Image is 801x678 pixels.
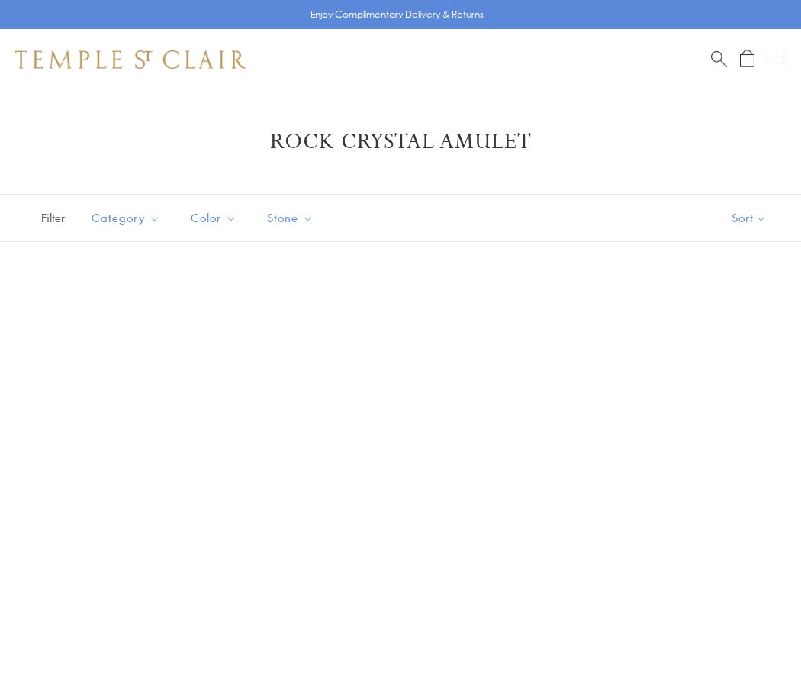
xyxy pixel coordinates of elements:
[15,50,246,69] img: Temple St. Clair
[84,208,172,228] span: Category
[310,7,484,22] p: Enjoy Complimentary Delivery & Returns
[256,201,325,235] button: Stone
[80,201,172,235] button: Category
[697,195,801,241] button: Show sort by
[183,208,248,228] span: Color
[259,208,325,228] span: Stone
[711,50,727,69] a: Search
[767,50,786,69] button: Open navigation
[740,50,754,69] a: Open Shopping Bag
[179,201,248,235] button: Color
[38,128,763,156] h1: Rock Crystal Amulet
